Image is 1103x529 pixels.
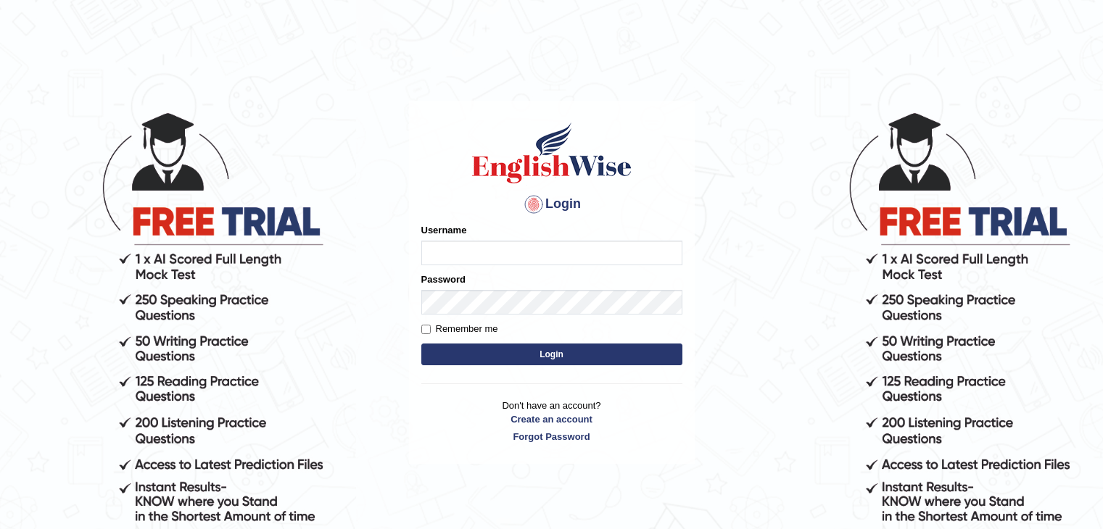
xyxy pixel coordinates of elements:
a: Forgot Password [421,430,682,443]
h4: Login [421,193,682,216]
label: Password [421,272,466,286]
a: Create an account [421,412,682,426]
p: Don't have an account? [421,399,682,443]
input: Remember me [421,325,431,334]
img: Logo of English Wise sign in for intelligent practice with AI [469,120,635,186]
button: Login [421,343,682,365]
label: Remember me [421,322,498,336]
label: Username [421,223,467,237]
